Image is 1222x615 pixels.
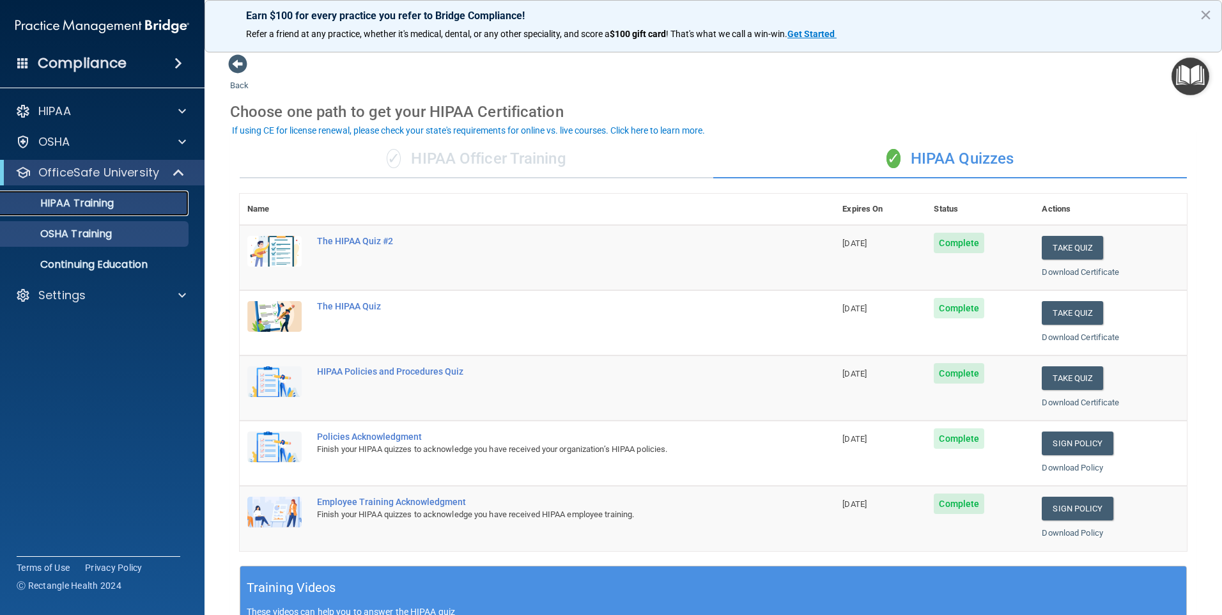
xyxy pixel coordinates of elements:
span: [DATE] [842,434,867,444]
div: Finish your HIPAA quizzes to acknowledge you have received HIPAA employee training. [317,507,771,522]
p: OSHA Training [8,228,112,240]
span: Complete [934,494,984,514]
span: ✓ [387,149,401,168]
a: OfficeSafe University [15,165,185,180]
div: HIPAA Officer Training [240,140,713,178]
img: PMB logo [15,13,189,39]
a: Back [230,65,249,90]
span: [DATE] [842,238,867,248]
th: Status [926,194,1034,225]
a: Download Policy [1042,463,1103,472]
p: HIPAA Training [8,197,114,210]
h5: Training Videos [247,577,336,599]
p: Continuing Education [8,258,183,271]
a: Terms of Use [17,561,70,574]
a: Sign Policy [1042,432,1113,455]
span: Ⓒ Rectangle Health 2024 [17,579,121,592]
a: Get Started [787,29,837,39]
button: Close [1200,4,1212,25]
div: The HIPAA Quiz [317,301,771,311]
a: OSHA [15,134,186,150]
span: [DATE] [842,499,867,509]
strong: Get Started [787,29,835,39]
span: Complete [934,363,984,384]
button: Take Quiz [1042,366,1103,390]
span: [DATE] [842,369,867,378]
div: Policies Acknowledgment [317,432,771,442]
a: HIPAA [15,104,186,119]
a: Settings [15,288,186,303]
button: Take Quiz [1042,301,1103,325]
span: ✓ [886,149,901,168]
th: Expires On [835,194,926,225]
a: Privacy Policy [85,561,143,574]
span: ! That's what we call a win-win. [666,29,787,39]
th: Actions [1034,194,1187,225]
p: Settings [38,288,86,303]
span: Complete [934,233,984,253]
span: Complete [934,428,984,449]
div: HIPAA Policies and Procedures Quiz [317,366,771,377]
div: The HIPAA Quiz #2 [317,236,771,246]
h4: Compliance [38,54,127,72]
a: Download Certificate [1042,398,1119,407]
a: Sign Policy [1042,497,1113,520]
div: Choose one path to get your HIPAA Certification [230,93,1196,130]
div: Finish your HIPAA quizzes to acknowledge you have received your organization’s HIPAA policies. [317,442,771,457]
button: Open Resource Center [1172,58,1209,95]
div: If using CE for license renewal, please check your state's requirements for online vs. live cours... [232,126,705,135]
span: Refer a friend at any practice, whether it's medical, dental, or any other speciality, and score a [246,29,610,39]
p: OfficeSafe University [38,165,159,180]
p: Earn $100 for every practice you refer to Bridge Compliance! [246,10,1180,22]
a: Download Certificate [1042,267,1119,277]
strong: $100 gift card [610,29,666,39]
p: OSHA [38,134,70,150]
span: [DATE] [842,304,867,313]
span: Complete [934,298,984,318]
div: Employee Training Acknowledgment [317,497,771,507]
a: Download Policy [1042,528,1103,538]
div: HIPAA Quizzes [713,140,1187,178]
th: Name [240,194,309,225]
button: If using CE for license renewal, please check your state's requirements for online vs. live cours... [230,124,707,137]
button: Take Quiz [1042,236,1103,260]
p: HIPAA [38,104,71,119]
a: Download Certificate [1042,332,1119,342]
